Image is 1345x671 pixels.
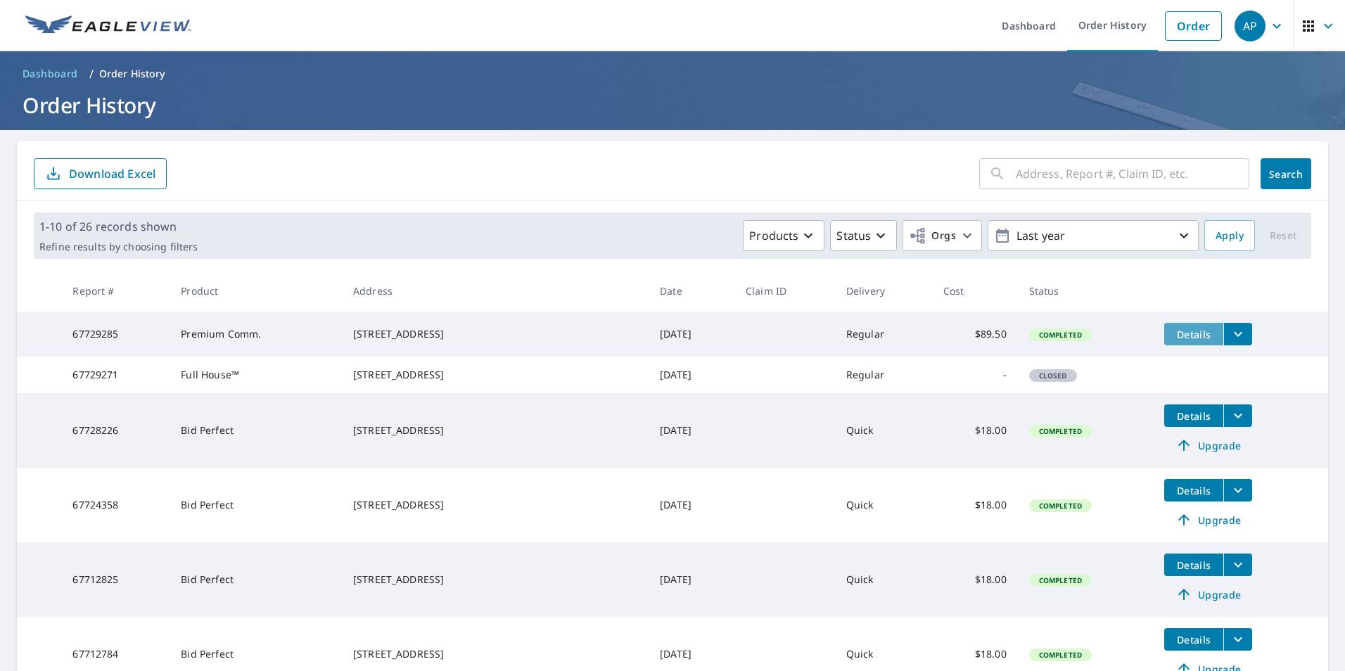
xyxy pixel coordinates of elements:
[1018,270,1153,312] th: Status
[649,468,734,542] td: [DATE]
[1223,479,1252,501] button: filesDropdownBtn-67724358
[743,220,824,251] button: Products
[61,357,170,393] td: 67729271
[17,63,1328,85] nav: breadcrumb
[649,357,734,393] td: [DATE]
[342,270,649,312] th: Address
[170,542,342,617] td: Bid Perfect
[1173,633,1215,646] span: Details
[1031,575,1090,585] span: Completed
[23,67,78,81] span: Dashboard
[1173,437,1244,454] span: Upgrade
[1164,554,1223,576] button: detailsBtn-67712825
[1261,158,1311,189] button: Search
[1164,628,1223,651] button: detailsBtn-67712784
[353,423,637,437] div: [STREET_ADDRESS]
[1173,484,1215,497] span: Details
[835,542,932,617] td: Quick
[1173,511,1244,528] span: Upgrade
[170,312,342,357] td: Premium Comm.
[830,220,897,251] button: Status
[61,542,170,617] td: 67712825
[1235,11,1266,41] div: AP
[353,368,637,382] div: [STREET_ADDRESS]
[1223,404,1252,427] button: filesDropdownBtn-67728226
[1223,323,1252,345] button: filesDropdownBtn-67729285
[932,468,1018,542] td: $18.00
[17,91,1328,120] h1: Order History
[835,270,932,312] th: Delivery
[1173,328,1215,341] span: Details
[1031,501,1090,511] span: Completed
[1164,404,1223,427] button: detailsBtn-67728226
[1173,586,1244,603] span: Upgrade
[649,542,734,617] td: [DATE]
[61,312,170,357] td: 67729285
[1173,558,1215,572] span: Details
[353,327,637,341] div: [STREET_ADDRESS]
[1173,409,1215,423] span: Details
[39,218,198,235] p: 1-10 of 26 records shown
[99,67,165,81] p: Order History
[835,393,932,468] td: Quick
[932,312,1018,357] td: $89.50
[903,220,982,251] button: Orgs
[69,166,155,181] p: Download Excel
[170,357,342,393] td: Full House™
[1272,167,1300,181] span: Search
[749,227,798,244] p: Products
[61,270,170,312] th: Report #
[1031,371,1076,381] span: Closed
[353,573,637,587] div: [STREET_ADDRESS]
[61,393,170,468] td: 67728226
[835,357,932,393] td: Regular
[932,270,1018,312] th: Cost
[1164,509,1252,531] a: Upgrade
[836,227,871,244] p: Status
[734,270,835,312] th: Claim ID
[353,647,637,661] div: [STREET_ADDRESS]
[1164,434,1252,456] a: Upgrade
[25,15,191,37] img: EV Logo
[1031,650,1090,660] span: Completed
[1011,224,1175,248] p: Last year
[1165,11,1222,41] a: Order
[649,312,734,357] td: [DATE]
[170,393,342,468] td: Bid Perfect
[170,270,342,312] th: Product
[34,158,167,189] button: Download Excel
[1031,330,1090,340] span: Completed
[1016,154,1249,193] input: Address, Report #, Claim ID, etc.
[1216,227,1244,245] span: Apply
[1223,554,1252,576] button: filesDropdownBtn-67712825
[89,65,94,82] li: /
[1031,426,1090,436] span: Completed
[932,393,1018,468] td: $18.00
[932,357,1018,393] td: -
[932,542,1018,617] td: $18.00
[61,468,170,542] td: 67724358
[909,227,956,245] span: Orgs
[1223,628,1252,651] button: filesDropdownBtn-67712784
[1164,479,1223,501] button: detailsBtn-67724358
[353,498,637,512] div: [STREET_ADDRESS]
[835,468,932,542] td: Quick
[1164,323,1223,345] button: detailsBtn-67729285
[1204,220,1255,251] button: Apply
[1164,583,1252,606] a: Upgrade
[649,393,734,468] td: [DATE]
[649,270,734,312] th: Date
[988,220,1199,251] button: Last year
[835,312,932,357] td: Regular
[170,468,342,542] td: Bid Perfect
[39,241,198,253] p: Refine results by choosing filters
[17,63,84,85] a: Dashboard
